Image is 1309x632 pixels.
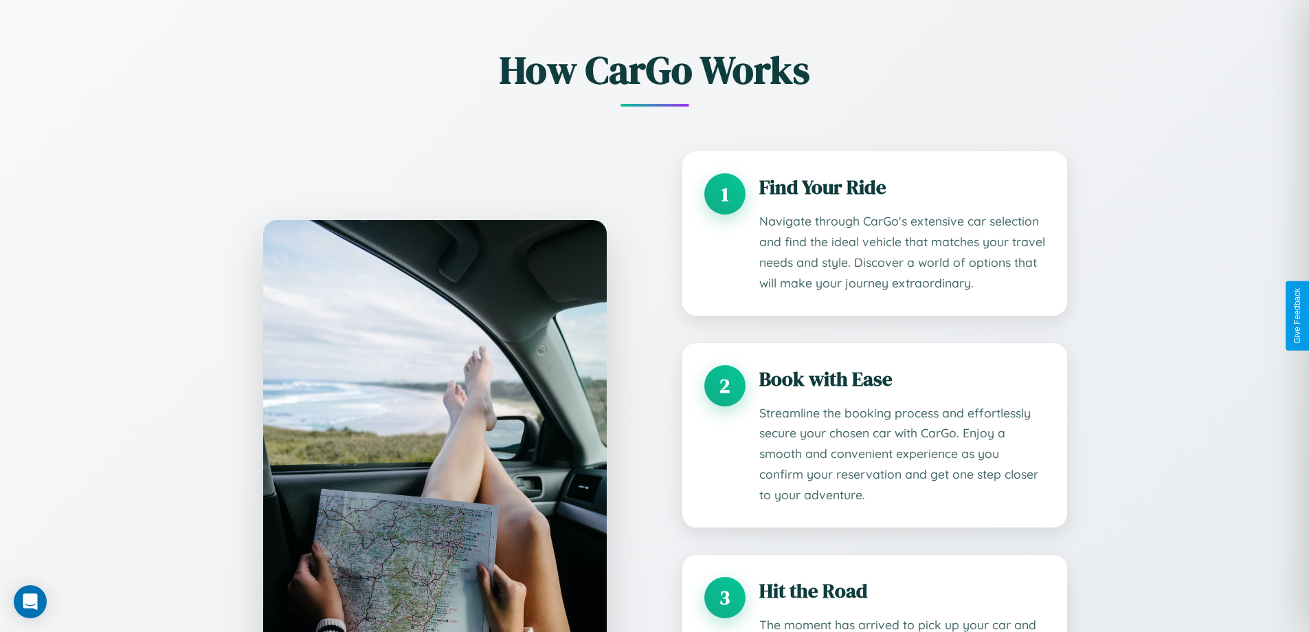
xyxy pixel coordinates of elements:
[243,43,1067,96] h2: How CarGo Works
[759,211,1045,294] p: Navigate through CarGo's extensive car selection and find the ideal vehicle that matches your tra...
[759,173,1045,201] h3: Find Your Ride
[759,403,1045,506] p: Streamline the booking process and effortlessly secure your chosen car with CarGo. Enjoy a smooth...
[704,173,746,215] div: 1
[14,585,47,618] div: Open Intercom Messenger
[759,365,1045,393] h3: Book with Ease
[704,365,746,406] div: 2
[704,577,746,618] div: 3
[1293,288,1302,344] div: Give Feedback
[759,577,1045,604] h3: Hit the Road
